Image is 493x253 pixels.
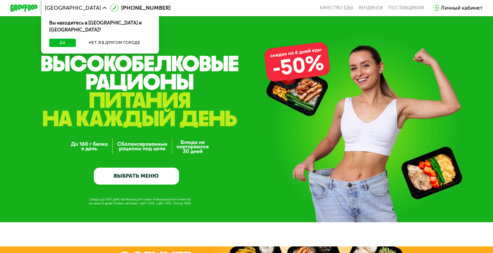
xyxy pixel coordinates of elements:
[320,5,353,11] a: Качество еды
[41,14,159,39] div: Вы находитесь в [GEOGRAPHIC_DATA] и [GEOGRAPHIC_DATA]?
[94,168,179,185] a: ВЫБРАТЬ МЕНЮ
[45,5,101,11] span: [GEOGRAPHIC_DATA]
[49,39,75,47] button: Да
[388,5,424,11] div: поставщикам
[441,4,483,12] div: Личный кабинет
[79,39,151,47] button: Нет, я в другом городе
[110,4,171,12] a: [PHONE_NUMBER]
[359,5,383,11] a: Вендинги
